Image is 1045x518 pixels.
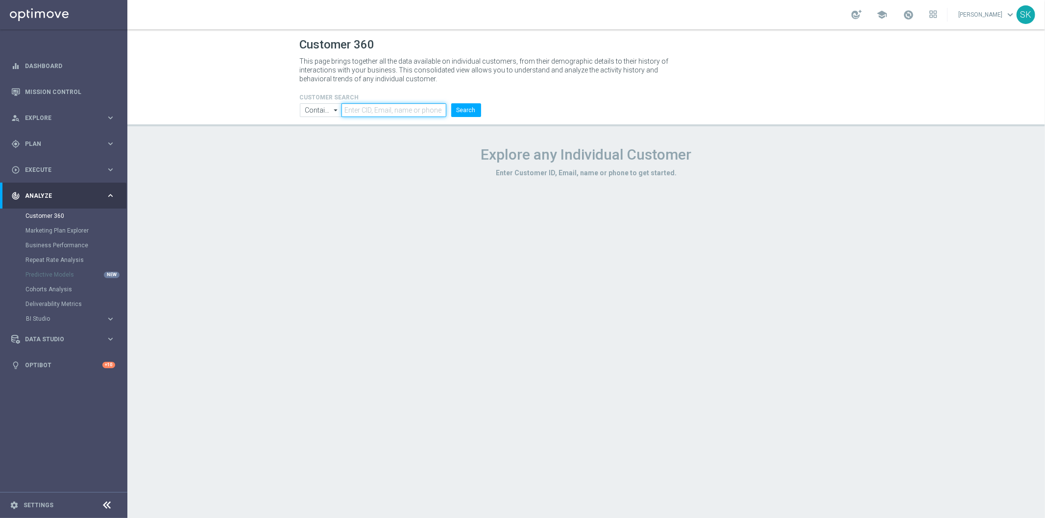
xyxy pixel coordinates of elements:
div: Dashboard [11,53,115,79]
a: [PERSON_NAME]keyboard_arrow_down [957,7,1017,22]
span: keyboard_arrow_down [1005,9,1016,20]
h1: Explore any Individual Customer [300,146,873,164]
i: gps_fixed [11,140,20,148]
a: Dashboard [25,53,115,79]
a: Business Performance [25,241,102,249]
i: person_search [11,114,20,122]
i: lightbulb [11,361,20,370]
span: Analyze [25,193,106,199]
i: play_circle_outline [11,165,20,174]
div: Repeat Rate Analysis [25,253,126,267]
a: Mission Control [25,79,115,105]
i: equalizer [11,62,20,71]
i: keyboard_arrow_right [106,165,115,174]
div: NEW [104,272,120,278]
div: Business Performance [25,238,126,253]
button: Mission Control [11,88,116,96]
input: Enter CID, Email, name or phone [341,103,446,117]
span: BI Studio [26,316,96,322]
span: Plan [25,141,106,147]
div: Marketing Plan Explorer [25,223,126,238]
i: settings [10,501,19,510]
i: keyboard_arrow_right [106,314,115,324]
button: lightbulb Optibot +10 [11,361,116,369]
i: keyboard_arrow_right [106,191,115,200]
a: Repeat Rate Analysis [25,256,102,264]
a: Cohorts Analysis [25,285,102,293]
div: Mission Control [11,79,115,105]
div: Predictive Models [25,267,126,282]
input: Contains [300,103,342,117]
h1: Customer 360 [300,38,873,52]
span: Explore [25,115,106,121]
p: This page brings together all the data available on individual customers, from their demographic ... [300,57,677,83]
i: keyboard_arrow_right [106,113,115,122]
button: Data Studio keyboard_arrow_right [11,335,116,343]
a: Settings [24,502,53,508]
button: gps_fixed Plan keyboard_arrow_right [11,140,116,148]
div: Customer 360 [25,209,126,223]
div: Optibot [11,352,115,378]
div: SK [1017,5,1035,24]
span: Data Studio [25,336,106,342]
h4: CUSTOMER SEARCH [300,94,481,101]
div: Analyze [11,191,106,200]
a: Marketing Plan Explorer [25,227,102,235]
div: Plan [11,140,106,148]
div: BI Studio [26,316,106,322]
div: Data Studio [11,335,106,344]
div: BI Studio [25,311,126,326]
button: Search [451,103,481,117]
button: person_search Explore keyboard_arrow_right [11,114,116,122]
i: keyboard_arrow_right [106,334,115,344]
div: Cohorts Analysis [25,282,126,297]
div: Deliverability Metrics [25,297,126,311]
span: school [876,9,887,20]
div: Explore [11,114,106,122]
div: +10 [102,362,115,368]
h3: Enter Customer ID, Email, name or phone to get started. [300,168,873,177]
i: track_changes [11,191,20,200]
button: play_circle_outline Execute keyboard_arrow_right [11,166,116,174]
button: BI Studio keyboard_arrow_right [25,315,116,323]
button: track_changes Analyze keyboard_arrow_right [11,192,116,200]
div: Execute [11,165,106,174]
i: keyboard_arrow_right [106,139,115,148]
a: Customer 360 [25,212,102,220]
span: Execute [25,167,106,173]
i: arrow_drop_down [331,104,341,117]
a: Deliverability Metrics [25,300,102,308]
a: Optibot [25,352,102,378]
button: equalizer Dashboard [11,62,116,70]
